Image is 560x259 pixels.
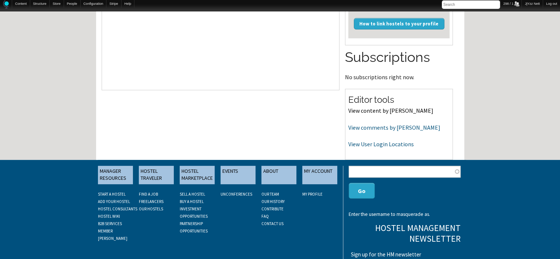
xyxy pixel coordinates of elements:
a: How to link hostels to your profile [354,18,444,29]
a: FREELANCERS [139,199,163,204]
input: Search [442,0,500,9]
section: No subscriptions right now. [345,48,453,80]
div: Enter the username to masquerade as. [349,212,460,217]
a: OUR HOSTELS [139,206,163,211]
a: CONTRIBUTE [261,206,283,211]
h2: Subscriptions [345,48,453,67]
a: HOSTEL CONSULTANTS [98,206,137,211]
a: View content by [PERSON_NAME] [348,107,433,114]
a: OUR HISTORY [261,199,285,204]
a: ABOUT [261,166,296,184]
a: ADD YOUR HOSTEL [98,199,130,204]
h2: Editor tools [348,94,450,106]
a: FAQ [261,214,269,219]
a: HOSTEL TRAVELER [139,166,174,184]
a: MANAGER RESOURCES [98,166,133,184]
a: INVESTMENT OPPORTUNITIES [180,206,208,219]
a: START A HOSTEL [98,192,126,197]
a: View User Login Locations [348,140,414,148]
a: MY ACCOUNT [302,166,337,184]
button: Go [349,183,375,199]
a: B2B SERVICES [98,221,122,226]
a: UNCONFERENCES [221,192,252,197]
h3: Hostel Management Newsletter [349,223,460,244]
a: CONTACT US [261,221,283,226]
a: OUR TEAM [261,192,279,197]
a: View comments by [PERSON_NAME] [348,124,440,131]
a: My Profile [302,192,323,197]
a: BUY A HOSTEL [180,199,204,204]
img: Home [3,0,9,9]
a: PARTNERSHIP OPPORTUNITIES [180,221,208,234]
a: EVENTS [221,166,256,184]
a: HOSTEL WIKI [98,214,120,219]
a: SELL A HOSTEL [180,192,205,197]
a: MEMBER [PERSON_NAME] [98,228,127,241]
a: HOSTEL MARKETPLACE [180,166,215,184]
a: FIND A JOB [139,192,158,197]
